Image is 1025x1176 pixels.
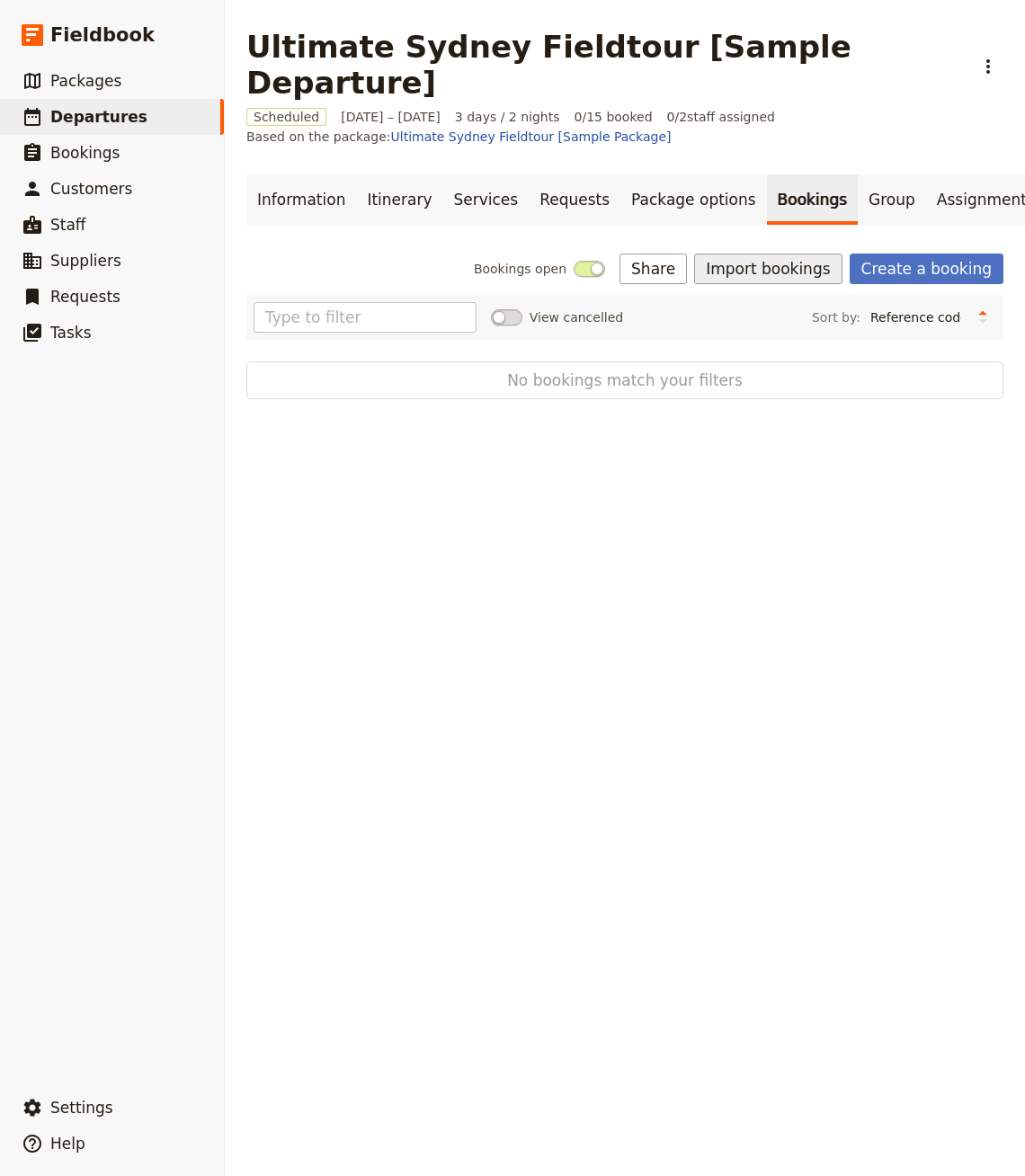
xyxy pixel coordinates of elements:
[850,254,1003,284] a: Create a booking
[50,180,132,198] span: Customers
[50,288,120,306] span: Requests
[474,260,566,278] span: Bookings open
[455,108,560,126] span: 3 days / 2 nights
[50,108,147,126] span: Departures
[341,108,441,126] span: [DATE] – [DATE]
[246,29,962,101] h1: Ultimate Sydney Fieldtour [Sample Departure]
[667,108,775,126] span: 0 / 2 staff assigned
[50,1135,85,1153] span: Help
[50,324,92,342] span: Tasks
[443,174,530,225] a: Services
[50,252,121,270] span: Suppliers
[50,72,121,90] span: Packages
[812,308,860,326] span: Sort by:
[530,308,623,326] span: View cancelled
[356,174,442,225] a: Itinerary
[246,174,356,225] a: Information
[619,254,687,284] button: Share
[50,144,120,162] span: Bookings
[862,304,969,331] select: Sort by:
[254,302,477,333] input: Type to filter
[50,216,86,234] span: Staff
[973,51,1003,82] button: Actions
[50,1099,113,1117] span: Settings
[620,174,766,225] a: Package options
[767,174,858,225] a: Bookings
[391,129,672,144] a: Ultimate Sydney Fieldtour [Sample Package]
[305,370,945,391] span: No bookings match your filters
[575,108,653,126] span: 0/15 booked
[858,174,926,225] a: Group
[50,22,155,49] span: Fieldbook
[694,254,842,284] button: Import bookings
[529,174,620,225] a: Requests
[969,304,996,331] button: Change sort direction
[246,128,671,146] span: Based on the package:
[246,108,326,126] span: Scheduled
